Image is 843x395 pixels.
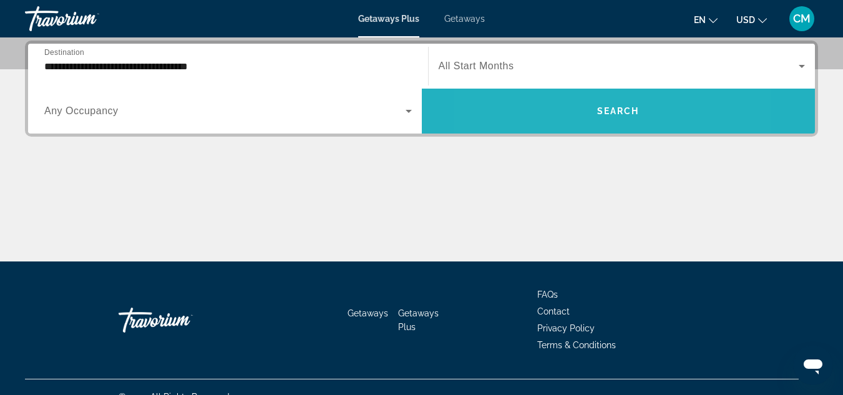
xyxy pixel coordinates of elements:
a: FAQs [537,290,558,300]
span: Search [597,106,640,116]
span: All Start Months [439,61,514,71]
a: Getaways Plus [398,308,439,332]
button: Change currency [736,11,767,29]
a: Travorium [25,2,150,35]
a: Travorium [119,301,243,339]
a: Terms & Conditions [537,340,616,350]
iframe: Button to launch messaging window [793,345,833,385]
button: Search [422,89,816,134]
a: Contact [537,306,570,316]
a: Getaways [348,308,388,318]
span: Any Occupancy [44,105,119,116]
a: Privacy Policy [537,323,595,333]
span: Destination [44,48,84,56]
div: Search widget [28,44,815,134]
a: Getaways [444,14,485,24]
span: en [694,15,706,25]
a: Getaways Plus [358,14,419,24]
span: USD [736,15,755,25]
span: CM [793,12,811,25]
button: User Menu [786,6,818,32]
button: Change language [694,11,718,29]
